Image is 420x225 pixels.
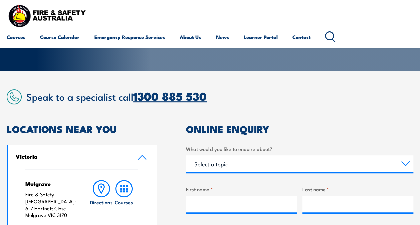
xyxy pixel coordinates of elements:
label: Last name [302,185,413,193]
a: Emergency Response Services [94,29,165,45]
a: Courses [7,29,25,45]
h2: LOCATIONS NEAR YOU [7,124,157,133]
h4: Victoria [16,153,127,160]
a: Victoria [8,145,157,169]
a: Directions [90,180,113,219]
a: Course Calendar [40,29,80,45]
a: About Us [180,29,201,45]
h2: ONLINE ENQUIRY [186,124,413,133]
h4: Mulgrave [25,180,78,187]
a: Contact [292,29,311,45]
h6: Directions [90,199,113,206]
a: News [216,29,229,45]
a: Learner Portal [244,29,278,45]
label: What would you like to enquire about? [186,145,413,153]
p: Fire & Safety [GEOGRAPHIC_DATA]: 6-7 Hartnett Close Mulgrave VIC 3170 [25,191,78,219]
label: First name [186,185,297,193]
h6: Courses [115,199,133,206]
a: Courses [113,180,135,219]
h2: Speak to a specialist call [26,90,413,102]
a: 1300 885 530 [133,87,207,105]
